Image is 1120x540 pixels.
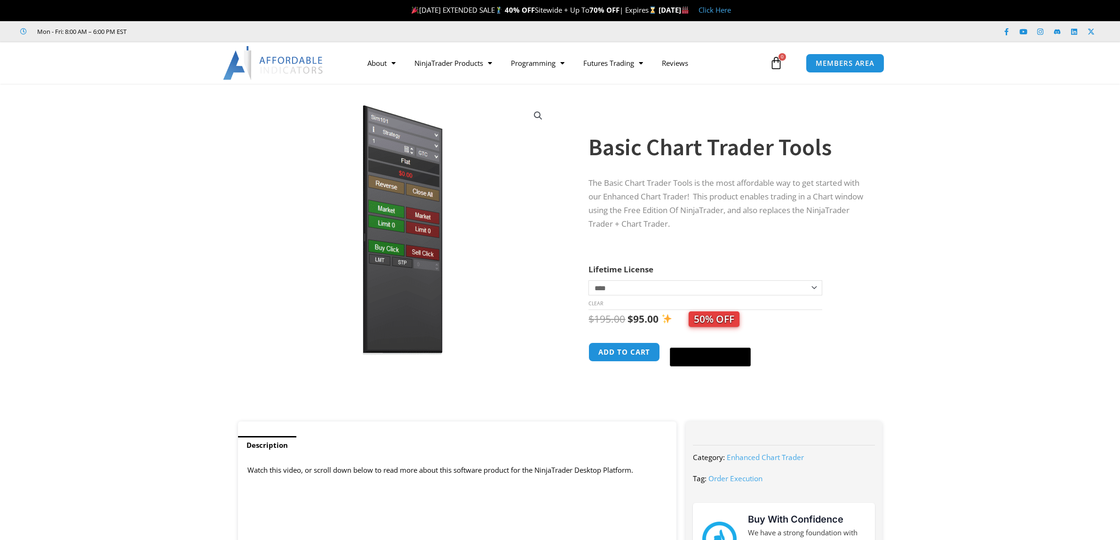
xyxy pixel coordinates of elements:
a: View full-screen image gallery [530,107,547,124]
img: LogoAI | Affordable Indicators – NinjaTrader [223,46,324,80]
span: [DATE] EXTENDED SALE Sitewide + Up To | Expires [409,5,659,15]
span: 50% OFF [689,311,739,327]
a: MEMBERS AREA [806,54,884,73]
strong: [DATE] [659,5,689,15]
nav: Menu [358,52,767,74]
span: MEMBERS AREA [816,60,874,67]
p: Watch this video, or scroll down below to read more about this software product for the NinjaTrad... [247,464,667,477]
h1: Basic Chart Trader Tools [588,131,863,164]
h3: Buy With Confidence [748,512,866,526]
a: Programming [501,52,574,74]
a: Futures Trading [574,52,652,74]
span: Mon - Fri: 8:00 AM – 6:00 PM EST [35,26,127,37]
a: Enhanced Chart Trader [727,453,804,462]
img: Basic Chart Trader Tools - CL 2 Minute | Affordable Indicators – NinjaTrader [554,100,856,312]
img: 🏭 [682,7,689,14]
a: Click Here [699,5,731,15]
span: Category: [693,453,725,462]
img: 🎉 [412,7,419,14]
img: 🏌️‍♂️ [495,7,502,14]
strong: 40% OFF [505,5,535,15]
p: The Basic Chart Trader Tools is the most affordable way to get started with our Enhanced Chart Tr... [588,176,863,231]
a: NinjaTrader Products [405,52,501,74]
strong: 70% OFF [589,5,620,15]
img: BasicTools | Affordable Indicators – NinjaTrader [251,100,554,360]
span: Tag: [693,474,707,483]
a: 0 [755,49,797,77]
button: Add to cart [588,342,660,362]
a: About [358,52,405,74]
label: Lifetime License [588,264,653,275]
a: Reviews [652,52,698,74]
a: Order Execution [708,474,763,483]
img: ⌛ [649,7,656,14]
iframe: Customer reviews powered by Trustpilot [140,27,281,36]
bdi: 195.00 [588,312,625,326]
span: 0 [778,53,786,61]
iframe: Secure express checkout frame [668,341,753,342]
span: $ [628,312,633,326]
bdi: 95.00 [628,312,659,326]
span: $ [588,312,594,326]
a: Description [238,436,296,454]
a: Clear options [588,300,603,307]
button: Buy with GPay [670,348,751,366]
img: ✨ [662,314,672,324]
